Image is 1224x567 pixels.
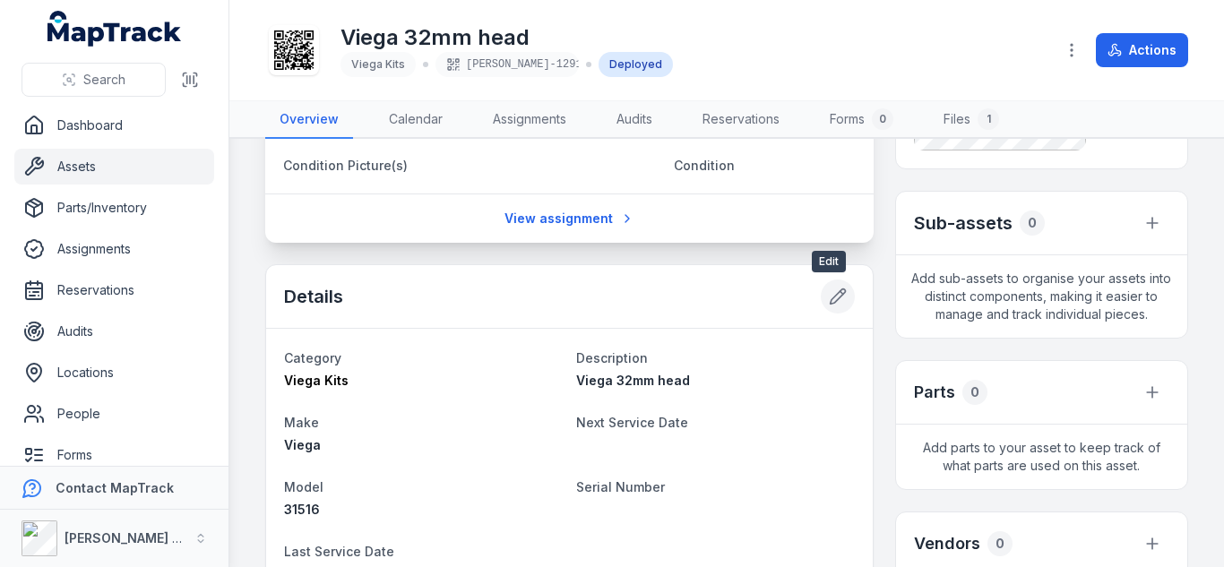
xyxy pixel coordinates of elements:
[1096,33,1188,67] button: Actions
[14,314,214,349] a: Audits
[576,415,688,430] span: Next Service Date
[284,437,321,452] span: Viega
[284,284,343,309] h2: Details
[56,480,174,495] strong: Contact MapTrack
[602,101,667,139] a: Audits
[351,57,405,71] span: Viega Kits
[987,531,1013,556] div: 0
[47,11,182,47] a: MapTrack
[284,350,341,365] span: Category
[14,231,214,267] a: Assignments
[14,437,214,473] a: Forms
[478,101,581,139] a: Assignments
[978,108,999,130] div: 1
[83,71,125,89] span: Search
[22,63,166,97] button: Search
[576,350,648,365] span: Description
[896,425,1187,489] span: Add parts to your asset to keep track of what parts are used on this asset.
[576,479,665,494] span: Serial Number
[284,373,349,388] span: Viega Kits
[929,101,1013,139] a: Files1
[14,396,214,432] a: People
[688,101,794,139] a: Reservations
[284,544,394,559] span: Last Service Date
[962,380,987,405] div: 0
[340,23,673,52] h1: Viega 32mm head
[65,530,189,546] strong: [PERSON_NAME] Air
[284,502,320,517] span: 31516
[375,101,457,139] a: Calendar
[576,373,690,388] span: Viega 32mm head
[914,531,980,556] h3: Vendors
[435,52,579,77] div: [PERSON_NAME]-1291
[265,101,353,139] a: Overview
[14,107,214,143] a: Dashboard
[493,202,646,236] a: View assignment
[815,101,908,139] a: Forms0
[812,251,846,272] span: Edit
[14,190,214,226] a: Parts/Inventory
[914,380,955,405] h3: Parts
[284,479,323,494] span: Model
[14,355,214,391] a: Locations
[284,415,319,430] span: Make
[896,255,1187,338] span: Add sub-assets to organise your assets into distinct components, making it easier to manage and t...
[674,158,735,173] span: Condition
[872,108,893,130] div: 0
[14,272,214,308] a: Reservations
[599,52,673,77] div: Deployed
[283,158,408,173] span: Condition Picture(s)
[1020,210,1045,236] div: 0
[14,149,214,185] a: Assets
[914,210,1013,236] h2: Sub-assets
